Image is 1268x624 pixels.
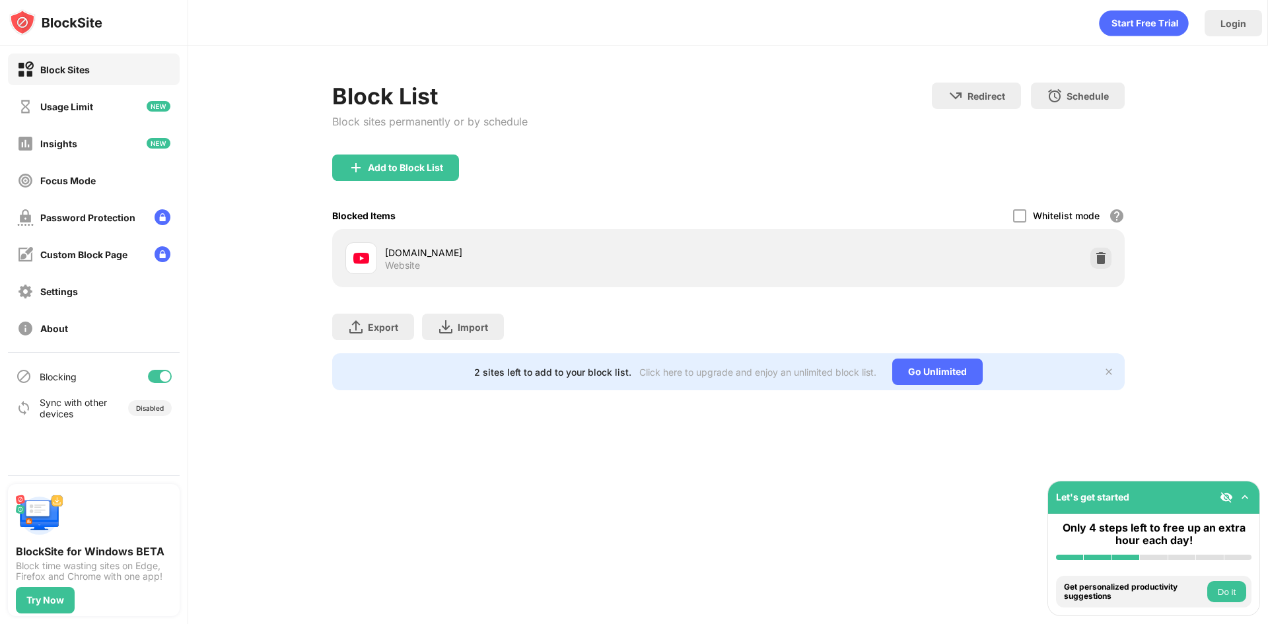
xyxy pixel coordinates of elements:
[155,246,170,262] img: lock-menu.svg
[17,283,34,300] img: settings-off.svg
[1064,582,1204,602] div: Get personalized productivity suggestions
[332,210,396,221] div: Blocked Items
[40,397,108,419] div: Sync with other devices
[385,246,728,260] div: [DOMAIN_NAME]
[1238,491,1251,504] img: omni-setup-toggle.svg
[1099,10,1189,36] div: animation
[9,9,102,36] img: logo-blocksite.svg
[17,61,34,78] img: block-on.svg
[474,366,631,378] div: 2 sites left to add to your block list.
[40,101,93,112] div: Usage Limit
[892,359,983,385] div: Go Unlimited
[40,138,77,149] div: Insights
[40,212,135,223] div: Password Protection
[17,320,34,337] img: about-off.svg
[16,561,172,582] div: Block time wasting sites on Edge, Firefox and Chrome with one app!
[332,115,528,128] div: Block sites permanently or by schedule
[353,250,369,266] img: favicons
[17,98,34,115] img: time-usage-off.svg
[40,249,127,260] div: Custom Block Page
[26,595,64,606] div: Try Now
[147,138,170,149] img: new-icon.svg
[1056,491,1129,503] div: Let's get started
[1067,90,1109,102] div: Schedule
[17,172,34,189] img: focus-off.svg
[368,322,398,333] div: Export
[16,545,172,558] div: BlockSite for Windows BETA
[17,209,34,226] img: password-protection-off.svg
[147,101,170,112] img: new-icon.svg
[40,64,90,75] div: Block Sites
[639,366,876,378] div: Click here to upgrade and enjoy an unlimited block list.
[40,286,78,297] div: Settings
[1033,210,1100,221] div: Whitelist mode
[155,209,170,225] img: lock-menu.svg
[332,83,528,110] div: Block List
[40,323,68,334] div: About
[368,162,443,173] div: Add to Block List
[17,246,34,263] img: customize-block-page-off.svg
[1056,522,1251,547] div: Only 4 steps left to free up an extra hour each day!
[385,260,420,271] div: Website
[136,404,164,412] div: Disabled
[40,175,96,186] div: Focus Mode
[16,400,32,416] img: sync-icon.svg
[17,135,34,152] img: insights-off.svg
[16,368,32,384] img: blocking-icon.svg
[1104,366,1114,377] img: x-button.svg
[458,322,488,333] div: Import
[1220,491,1233,504] img: eye-not-visible.svg
[40,371,77,382] div: Blocking
[1220,18,1246,29] div: Login
[16,492,63,539] img: push-desktop.svg
[1207,581,1246,602] button: Do it
[968,90,1005,102] div: Redirect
